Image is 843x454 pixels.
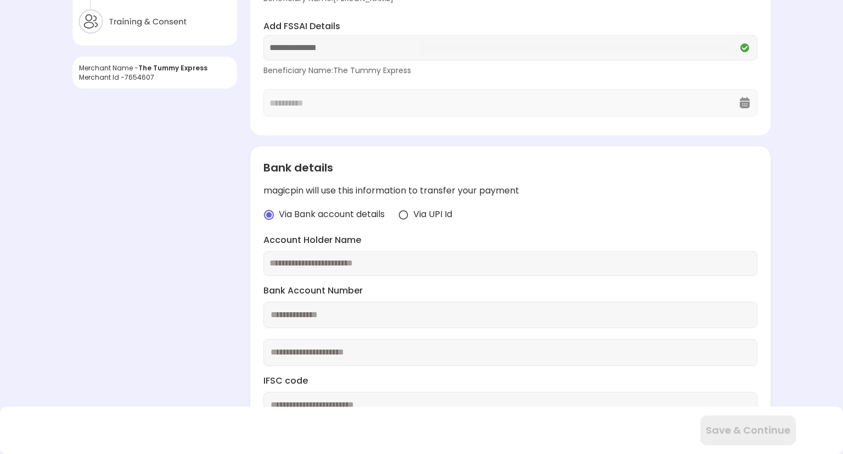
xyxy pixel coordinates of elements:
[263,375,757,387] label: IFSC code
[138,63,207,73] span: The Tummy Express
[263,185,757,197] div: magicpin will use this information to transfer your payment
[279,208,385,221] span: Via Bank account details
[263,65,757,76] div: Beneficiary Name: The Tummy Express
[263,209,274,220] img: radio
[263,285,757,297] label: Bank Account Number
[398,209,409,220] img: radio
[79,73,231,82] div: Merchant Id - 7654607
[700,416,796,445] button: Save & Continue
[413,208,452,221] span: Via UPI Id
[79,63,231,73] div: Merchant Name -
[738,41,751,54] img: Q2VREkDUCX-Nh97kZdnvclHTixewBtwTiuomQU4ttMKm5pUNxe9W_NURYrLCGq_Mmv0UDstOKswiepyQhkhj-wqMpwXa6YfHU...
[263,159,757,176] div: Bank details
[263,20,757,33] label: Add FSSAI Details
[263,234,757,247] label: Account Holder Name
